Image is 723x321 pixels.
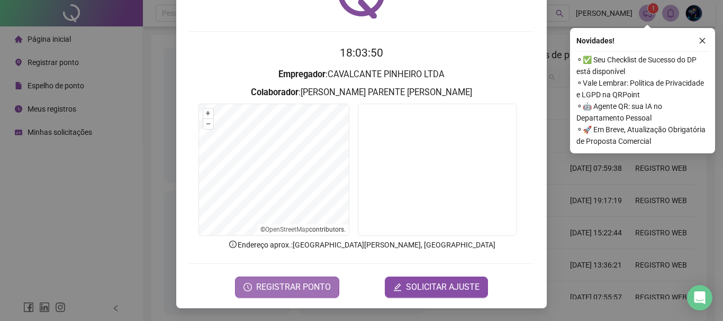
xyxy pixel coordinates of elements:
button: – [203,119,213,129]
h3: : CAVALCANTE PINHEIRO LTDA [189,68,534,81]
time: 18:03:50 [340,47,383,59]
li: © contributors. [260,226,346,233]
span: ⚬ Vale Lembrar: Política de Privacidade e LGPD na QRPoint [576,77,709,100]
p: Endereço aprox. : [GEOGRAPHIC_DATA][PERSON_NAME], [GEOGRAPHIC_DATA] [189,239,534,251]
span: Novidades ! [576,35,614,47]
span: info-circle [228,240,238,249]
span: edit [393,283,402,291]
h3: : [PERSON_NAME] PARENTE [PERSON_NAME] [189,86,534,99]
strong: Colaborador [251,87,299,97]
span: clock-circle [243,283,252,291]
span: ⚬ 🤖 Agente QR: sua IA no Departamento Pessoal [576,100,709,124]
button: REGISTRAR PONTO [235,277,339,298]
strong: Empregador [278,69,326,79]
a: OpenStreetMap [265,226,309,233]
button: editSOLICITAR AJUSTE [385,277,488,298]
span: SOLICITAR AJUSTE [406,281,480,294]
span: close [699,37,706,44]
span: ⚬ 🚀 Em Breve, Atualização Obrigatória de Proposta Comercial [576,124,709,147]
span: REGISTRAR PONTO [256,281,331,294]
span: ⚬ ✅ Seu Checklist de Sucesso do DP está disponível [576,54,709,77]
button: + [203,108,213,118]
div: Open Intercom Messenger [687,285,712,310]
